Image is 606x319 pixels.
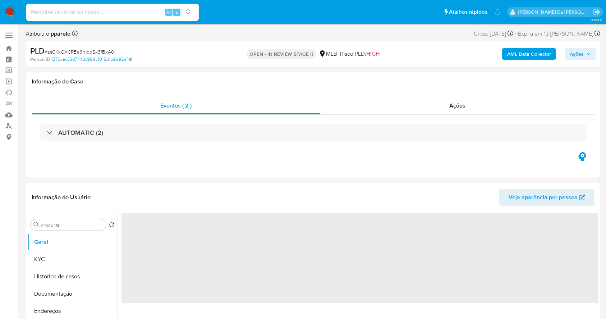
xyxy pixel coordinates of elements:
[28,233,118,251] button: Geral
[28,285,118,302] button: Documentação
[30,56,50,63] b: Person ID
[340,50,380,58] span: Risco PLD:
[30,45,45,56] b: PLD
[502,48,556,60] button: AML Data Collector
[515,29,517,38] span: -
[319,50,337,58] div: MLB
[176,9,178,15] span: s
[565,48,596,60] button: Ações
[26,8,199,17] input: Pesquise usuários ou casos...
[28,251,118,268] button: KYC
[33,222,39,228] button: Procurar
[449,8,487,16] span: Atalhos rápidos
[450,101,466,110] span: Ações
[161,101,192,110] span: Eventos ( 2 )
[109,222,115,230] button: Retornar ao pedido padrão
[509,189,578,206] span: Veja aparência por pessoa
[499,189,594,206] button: Veja aparência por pessoa
[181,7,196,17] button: search-icon
[51,56,132,63] a: 1373cec33d7448c966c1015d1b9b92af
[495,9,501,15] a: Notificações
[474,29,513,38] div: Criou: [DATE]
[40,124,586,141] div: AUTOMATIC (2)
[45,48,114,55] span: # zsCKkGXCREe6n1doSx3fBxA0
[121,213,598,303] span: ‌
[518,30,593,38] span: Expira em 13 [PERSON_NAME]
[570,48,584,60] span: Ações
[28,268,118,285] button: Histórico de casos
[593,8,601,16] a: Sair
[247,49,316,59] p: OPEN - IN REVIEW STAGE II
[518,9,591,15] p: patricia.varelo@mercadopago.com.br
[32,194,91,201] h1: Informação do Usuário
[366,50,380,58] span: HIGH
[507,48,551,60] b: AML Data Collector
[58,129,103,137] h3: AUTOMATIC (2)
[26,30,70,38] span: Atribuiu o
[41,222,103,228] input: Procurar
[32,78,594,85] h1: Informação do Caso
[49,29,70,38] b: pparelo
[166,9,172,15] span: Alt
